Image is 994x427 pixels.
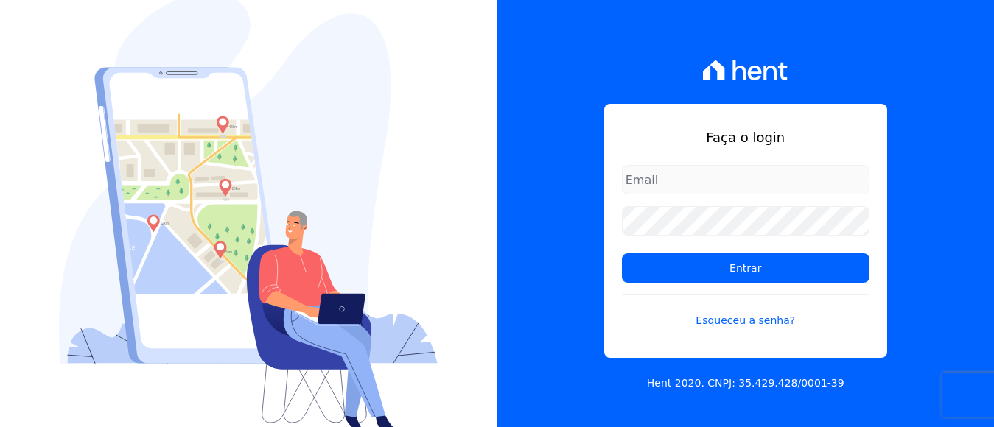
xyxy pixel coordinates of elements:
p: Hent 2020. CNPJ: 35.429.428/0001-39 [647,375,844,391]
input: Entrar [622,253,869,283]
input: Email [622,165,869,194]
h1: Faça o login [622,127,869,147]
a: Esqueceu a senha? [622,294,869,328]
